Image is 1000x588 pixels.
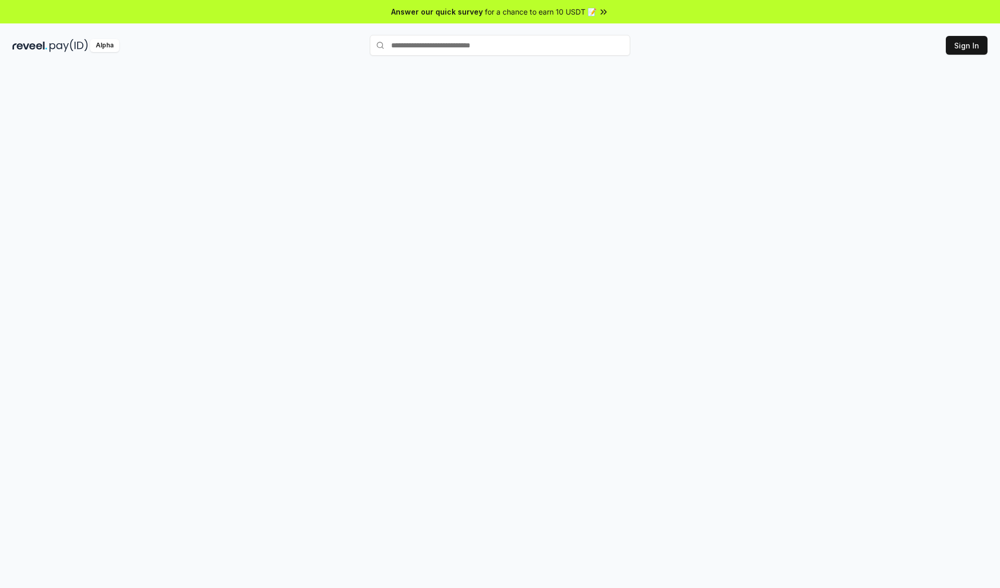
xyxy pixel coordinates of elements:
span: Answer our quick survey [391,6,483,17]
div: Alpha [90,39,119,52]
img: reveel_dark [12,39,47,52]
button: Sign In [946,36,988,55]
img: pay_id [49,39,88,52]
span: for a chance to earn 10 USDT 📝 [485,6,596,17]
